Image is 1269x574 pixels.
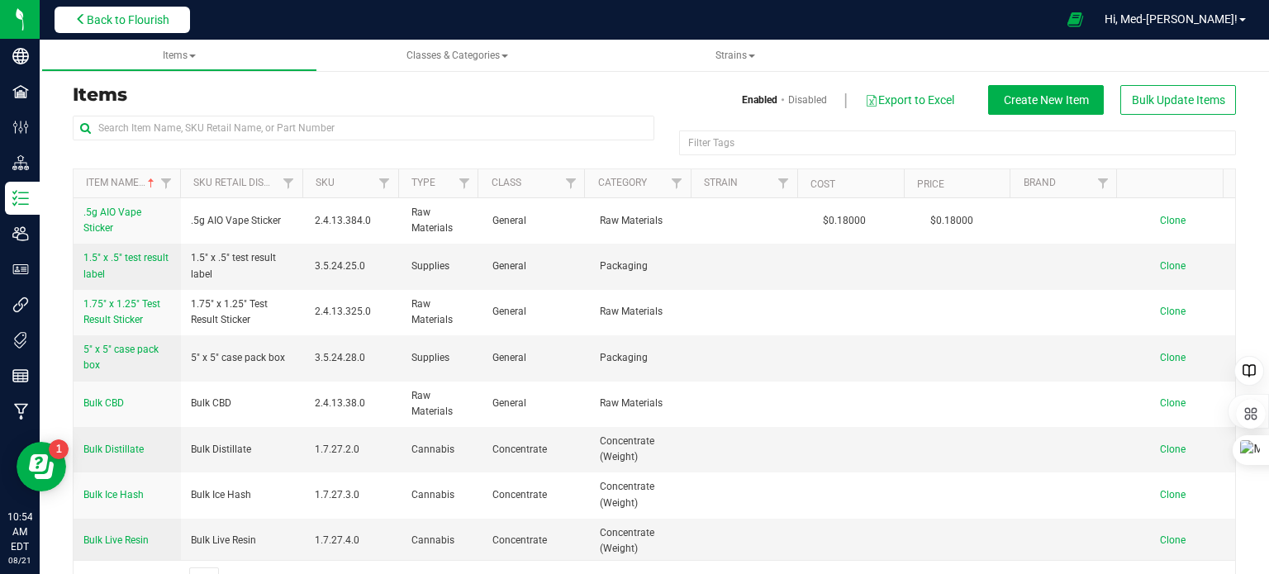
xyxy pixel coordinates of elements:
[600,350,687,366] span: Packaging
[663,169,691,197] a: Filter
[49,439,69,459] iframe: Resource center unread badge
[7,554,32,567] p: 08/21
[12,261,29,278] inline-svg: User Roles
[191,533,256,548] span: Bulk Live Resin
[411,442,473,458] span: Cannabis
[315,442,392,458] span: 1.7.27.2.0
[810,178,835,190] a: Cost
[315,396,392,411] span: 2.4.13.38.0
[83,534,149,546] span: Bulk Live Resin
[492,304,580,320] span: General
[191,487,251,503] span: Bulk Ice Hash
[83,444,144,455] span: Bulk Distillate
[492,350,580,366] span: General
[73,85,642,105] h3: Items
[1160,534,1186,546] span: Clone
[83,298,160,325] span: 1.75" x 1.25" Test Result Sticker
[12,225,29,242] inline-svg: Users
[815,209,874,233] span: $0.18000
[12,296,29,313] inline-svg: Integrations
[12,119,29,135] inline-svg: Configuration
[83,205,171,236] a: .5g AIO Vape Sticker
[1160,352,1202,363] a: Clone
[600,434,687,465] span: Concentrate (Weight)
[715,50,755,61] span: Strains
[922,209,981,233] span: $0.18000
[411,388,473,420] span: Raw Materials
[315,259,392,274] span: 3.5.24.25.0
[87,13,169,26] span: Back to Flourish
[83,397,124,409] span: Bulk CBD
[411,487,473,503] span: Cannabis
[450,169,478,197] a: Filter
[917,178,944,190] a: Price
[153,169,180,197] a: Filter
[371,169,398,197] a: Filter
[83,344,159,371] span: 5" x 5" case pack box
[600,479,687,510] span: Concentrate (Weight)
[191,213,281,229] span: .5g AIO Vape Sticker
[411,259,473,274] span: Supplies
[598,177,647,188] a: Category
[55,7,190,33] button: Back to Flourish
[1160,489,1202,500] a: Clone
[411,350,473,366] span: Supplies
[1160,215,1202,226] a: Clone
[191,250,295,282] span: 1.5" x .5" test result label
[83,252,169,279] span: 1.5" x .5" test result label
[411,205,473,236] span: Raw Materials
[492,177,521,188] a: Class
[83,533,149,548] a: Bulk Live Resin
[1160,534,1202,546] a: Clone
[1004,93,1089,107] span: Create New Item
[12,368,29,384] inline-svg: Reports
[12,154,29,171] inline-svg: Distribution
[1160,489,1186,500] span: Clone
[1160,260,1186,272] span: Clone
[864,86,955,114] button: Export to Excel
[315,304,392,320] span: 2.4.13.325.0
[600,213,687,229] span: Raw Materials
[1089,169,1116,197] a: Filter
[191,442,251,458] span: Bulk Distillate
[600,396,687,411] span: Raw Materials
[1160,215,1186,226] span: Clone
[600,525,687,557] span: Concentrate (Weight)
[1105,12,1238,26] span: Hi, Med-[PERSON_NAME]!
[1160,260,1202,272] a: Clone
[191,350,285,366] span: 5" x 5" case pack box
[411,533,473,548] span: Cannabis
[83,206,141,234] span: .5g AIO Vape Sticker
[492,259,580,274] span: General
[1160,306,1202,317] a: Clone
[1057,3,1094,36] span: Open Ecommerce Menu
[600,259,687,274] span: Packaging
[12,83,29,100] inline-svg: Facilities
[770,169,797,197] a: Filter
[1132,93,1225,107] span: Bulk Update Items
[600,304,687,320] span: Raw Materials
[316,177,335,188] a: SKU
[7,510,32,554] p: 10:54 AM EDT
[17,442,66,491] iframe: Resource center
[315,213,392,229] span: 2.4.13.384.0
[1160,397,1202,409] a: Clone
[406,50,508,61] span: Classes & Categories
[12,190,29,206] inline-svg: Inventory
[83,487,144,503] a: Bulk Ice Hash
[492,442,580,458] span: Concentrate
[1160,306,1186,317] span: Clone
[411,177,435,188] a: Type
[12,403,29,420] inline-svg: Manufacturing
[275,169,302,197] a: Filter
[788,93,827,107] a: Disabled
[492,213,580,229] span: General
[1160,444,1202,455] a: Clone
[557,169,584,197] a: Filter
[83,342,171,373] a: 5" x 5" case pack box
[411,296,473,328] span: Raw Materials
[83,396,124,411] a: Bulk CBD
[193,177,317,188] a: Sku Retail Display Name
[12,332,29,349] inline-svg: Tags
[492,396,580,411] span: General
